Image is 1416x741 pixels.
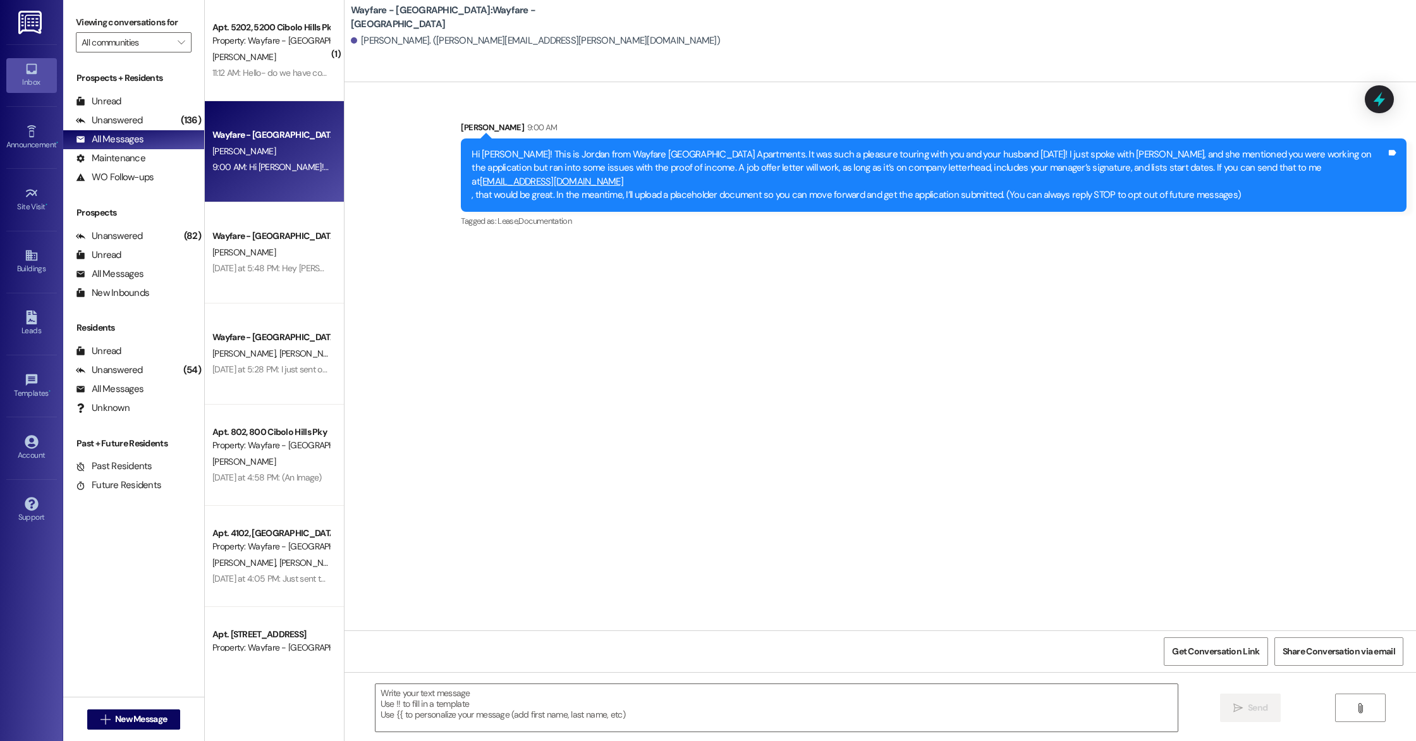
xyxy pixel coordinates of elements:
div: (54) [180,360,204,380]
a: Support [6,493,57,527]
i:  [178,37,185,47]
a: Templates • [6,369,57,403]
span: [PERSON_NAME] [212,51,276,63]
div: Apt. 4102, [GEOGRAPHIC_DATA] [212,527,329,540]
div: Wayfare - [GEOGRAPHIC_DATA] [212,331,329,344]
div: All Messages [76,133,143,146]
div: Unanswered [76,364,143,377]
div: All Messages [76,267,143,281]
span: [PERSON_NAME] [279,348,342,359]
div: Prospects [63,206,204,219]
span: Lease , [497,216,518,226]
span: Send [1248,701,1267,714]
span: [PERSON_NAME] [279,557,342,568]
button: Send [1220,694,1281,722]
div: [DATE] at 5:48 PM: Hey [PERSON_NAME], this [PERSON_NAME] again so I see we have two of the prices... [212,262,1357,274]
div: Residents [63,321,204,334]
input: All communities [82,32,171,52]
button: New Message [87,709,181,730]
span: [PERSON_NAME] [212,557,279,568]
div: Wayfare - [GEOGRAPHIC_DATA] [212,128,329,142]
div: Past + Future Residents [63,437,204,450]
div: Hi [PERSON_NAME]! This is Jordan from Wayfare [GEOGRAPHIC_DATA] Apartments. It was such a pleasur... [472,148,1386,202]
div: Unanswered [76,114,143,127]
div: Property: Wayfare - [GEOGRAPHIC_DATA] [212,439,329,452]
span: [PERSON_NAME] [212,247,276,258]
div: Property: Wayfare - [GEOGRAPHIC_DATA] [212,34,329,47]
span: Share Conversation via email [1283,645,1395,658]
span: • [56,138,58,147]
span: New Message [115,713,167,726]
div: Unread [76,248,121,262]
div: [PERSON_NAME]. ([PERSON_NAME][EMAIL_ADDRESS][PERSON_NAME][DOMAIN_NAME]) [351,34,720,47]
a: Site Visit • [6,183,57,217]
span: [PERSON_NAME] [212,348,279,359]
div: Prospects + Residents [63,71,204,85]
span: [PERSON_NAME] [212,145,276,157]
a: Account [6,431,57,465]
div: [DATE] at 5:28 PM: I just sent over your new welcome home letter [212,364,449,375]
span: Documentation [518,216,571,226]
div: Unanswered [76,230,143,243]
div: 9:00 AM [524,121,557,134]
div: Tagged as: [461,212,1407,230]
div: Property: Wayfare - [GEOGRAPHIC_DATA] [212,641,329,654]
a: Inbox [6,58,57,92]
div: Apt. 802, 800 Cibolo Hills Pky [212,426,329,439]
div: Apt. 5202, 5200 Cibolo Hills Pky [212,21,329,34]
div: 11:12 AM: Hello- do we have court scheduled ? [212,67,379,78]
div: Apt. [STREET_ADDRESS] [212,628,329,641]
div: [DATE] at 4:05 PM: Just sent the email [212,573,351,584]
div: Unread [76,345,121,358]
span: • [46,200,47,209]
i:  [101,714,110,725]
div: Future Residents [76,479,161,492]
a: Buildings [6,245,57,279]
div: Property: Wayfare - [GEOGRAPHIC_DATA] [212,540,329,553]
button: Get Conversation Link [1164,637,1267,666]
span: • [49,387,51,396]
div: Unread [76,95,121,108]
i:  [1233,703,1243,713]
span: [PERSON_NAME] [212,456,276,467]
label: Viewing conversations for [76,13,192,32]
div: New Inbounds [76,286,149,300]
div: (136) [178,111,204,130]
a: [EMAIL_ADDRESS][DOMAIN_NAME] [480,175,623,188]
i:  [1355,703,1365,713]
div: (82) [181,226,204,246]
img: ResiDesk Logo [18,11,44,34]
div: WO Follow-ups [76,171,154,184]
b: Wayfare - [GEOGRAPHIC_DATA]: Wayfare - [GEOGRAPHIC_DATA] [351,4,604,31]
div: [DATE] at 4:58 PM: (An Image) [212,472,322,483]
div: Maintenance [76,152,145,165]
a: Leads [6,307,57,341]
div: [PERSON_NAME] [461,121,1407,138]
div: Unknown [76,401,130,415]
button: Share Conversation via email [1274,637,1403,666]
span: Get Conversation Link [1172,645,1259,658]
div: Past Residents [76,460,152,473]
div: Wayfare - [GEOGRAPHIC_DATA] [212,230,329,243]
div: All Messages [76,383,143,396]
